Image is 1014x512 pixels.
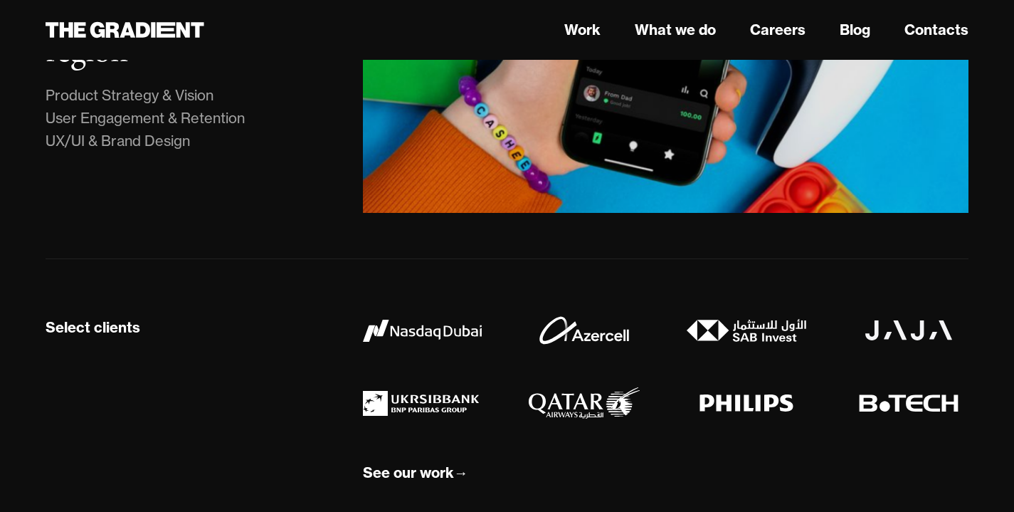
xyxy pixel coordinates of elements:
div: Select clients [46,318,140,337]
a: What we do [635,19,716,41]
img: SAB Invest [687,319,806,342]
div: See our work [363,464,454,482]
a: See our work→ [363,461,468,485]
div: Product Strategy & Vision User Engagement & Retention UX/UI & Brand Design [46,84,245,152]
div: → [454,464,468,482]
img: Nasdaq Dubai logo [363,320,482,342]
a: Careers [750,19,806,41]
a: Work [564,19,601,41]
a: Contacts [904,19,968,41]
a: Blog [840,19,870,41]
